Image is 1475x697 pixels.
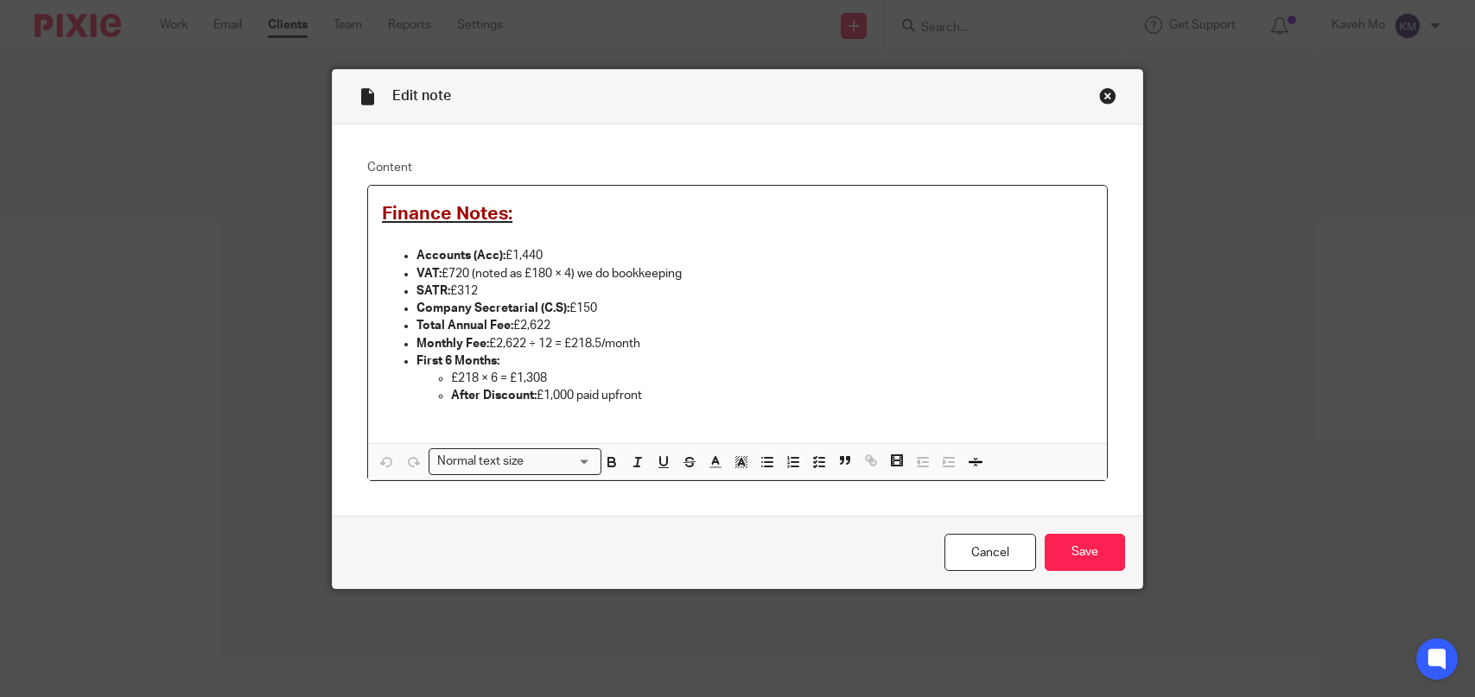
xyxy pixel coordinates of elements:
[944,534,1036,571] a: Cancel
[416,355,499,367] strong: First 6 Months:
[416,268,442,280] strong: VAT:
[392,89,451,103] span: Edit note
[1099,87,1116,105] div: Close this dialog window
[451,370,1093,387] p: £218 × 6 = £1,308
[416,320,513,332] strong: Total Annual Fee:
[416,250,505,262] strong: Accounts (Acc):
[416,302,569,314] strong: Company Secretarial (C.S):
[529,453,591,471] input: Search for option
[416,317,1093,334] p: £2,622
[382,205,512,223] span: Finance Notes:
[433,453,527,471] span: Normal text size
[416,285,450,297] strong: SATR:
[416,282,1093,300] p: £312
[416,247,1093,264] p: £1,440
[416,338,489,350] strong: Monthly Fee:
[451,387,1093,404] p: £1,000 paid upfront
[367,159,1108,176] label: Content
[416,300,1093,317] p: £150
[429,448,601,475] div: Search for option
[416,265,1093,282] p: £720 (noted as £180 × 4) we do bookkeeping
[1045,534,1125,571] input: Save
[416,335,1093,352] p: £2,622 ÷ 12 = £218.5/month
[451,390,537,402] strong: After Discount:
